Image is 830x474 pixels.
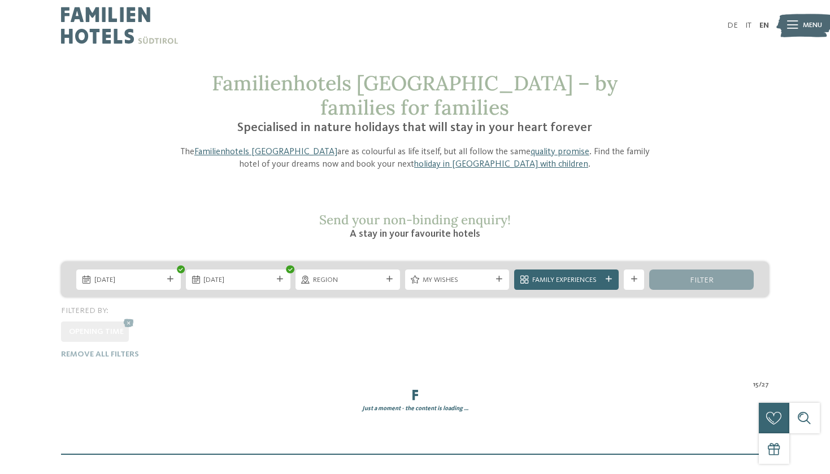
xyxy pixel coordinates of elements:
[173,146,657,171] p: The are as colourful as life itself, but all follow the same . Find the family hotel of your drea...
[759,21,769,29] a: EN
[759,380,762,390] span: /
[803,20,822,31] span: Menu
[194,147,337,156] a: Familienhotels [GEOGRAPHIC_DATA]
[319,211,511,228] span: Send your non-binding enquiry!
[414,160,588,169] a: holiday in [GEOGRAPHIC_DATA] with children
[203,275,272,285] span: [DATE]
[212,70,618,120] span: Familienhotels [GEOGRAPHIC_DATA] – by families for families
[313,275,382,285] span: Region
[727,21,738,29] a: DE
[54,405,777,413] div: Just a moment - the content is loading …
[423,275,492,285] span: My wishes
[745,21,751,29] a: IT
[237,121,592,134] span: Specialised in nature holidays that will stay in your heart forever
[94,275,163,285] span: [DATE]
[762,380,769,390] span: 27
[753,380,759,390] span: 15
[532,275,601,285] span: Family Experiences
[531,147,589,156] a: quality promise
[350,229,480,239] span: A stay in your favourite hotels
